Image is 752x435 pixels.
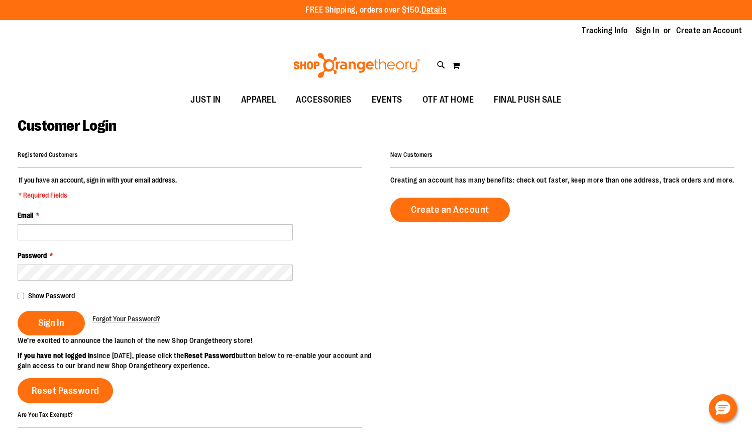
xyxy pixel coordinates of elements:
button: Hello, have a question? Let’s chat. [709,394,737,422]
button: Sign In [18,311,85,335]
span: Sign In [38,317,64,328]
span: OTF AT HOME [422,89,474,111]
strong: Registered Customers [18,151,78,158]
p: FREE Shipping, orders over $150. [305,5,447,16]
span: Customer Login [18,117,116,134]
span: APPAREL [241,89,276,111]
a: Reset Password [18,378,113,403]
p: since [DATE], please click the button below to re-enable your account and gain access to our bran... [18,351,376,371]
a: OTF AT HOME [412,89,484,112]
legend: If you have an account, sign in with your email address. [18,175,178,200]
span: Reset Password [32,385,99,396]
p: Creating an account has many benefits: check out faster, keep more than one address, track orders... [390,175,734,185]
span: Show Password [28,292,75,300]
span: Create an Account [411,204,489,215]
span: Forgot Your Password? [92,315,160,323]
span: FINAL PUSH SALE [494,89,562,111]
span: * Required Fields [19,190,177,200]
a: EVENTS [362,89,412,112]
a: JUST IN [180,89,231,112]
img: Shop Orangetheory [292,53,422,78]
a: ACCESSORIES [286,89,362,112]
strong: If you have not logged in [18,352,93,360]
strong: Are You Tax Exempt? [18,411,73,418]
span: Password [18,251,47,259]
p: We’re excited to announce the launch of the new Shop Orangetheory store! [18,335,376,345]
a: FINAL PUSH SALE [484,89,572,112]
a: Forgot Your Password? [92,314,160,324]
a: APPAREL [231,89,286,112]
a: Details [421,6,447,15]
span: Email [18,211,33,219]
span: EVENTS [372,89,402,111]
a: Create an Account [390,198,510,222]
a: Sign In [635,25,660,36]
a: Tracking Info [582,25,628,36]
a: Create an Account [676,25,742,36]
strong: New Customers [390,151,433,158]
span: ACCESSORIES [296,89,352,111]
strong: Reset Password [184,352,236,360]
span: JUST IN [190,89,221,111]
